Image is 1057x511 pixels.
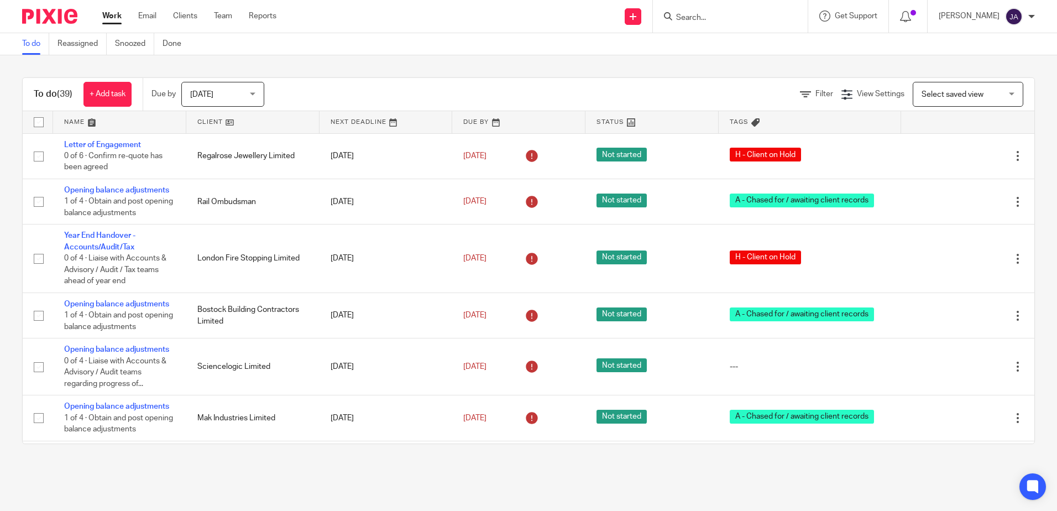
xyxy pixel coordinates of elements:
[320,395,453,441] td: [DATE]
[730,361,890,372] div: ---
[730,410,874,424] span: A - Chased for / awaiting client records
[22,33,49,55] a: To do
[857,90,904,98] span: View Settings
[22,9,77,24] img: Pixie
[64,198,173,217] span: 1 of 4 · Obtain and post opening balance adjustments
[186,179,320,224] td: Rail Ombudsman
[596,410,647,424] span: Not started
[320,179,453,224] td: [DATE]
[163,33,190,55] a: Done
[34,88,72,100] h1: To do
[463,311,486,319] span: [DATE]
[57,90,72,98] span: (39)
[138,11,156,22] a: Email
[320,293,453,338] td: [DATE]
[186,133,320,179] td: Regalrose Jewellery Limited
[463,198,486,206] span: [DATE]
[190,91,213,98] span: [DATE]
[939,11,1000,22] p: [PERSON_NAME]
[64,152,163,171] span: 0 of 6 · Confirm re-quote has been agreed
[596,307,647,321] span: Not started
[57,33,107,55] a: Reassigned
[64,346,169,353] a: Opening balance adjustments
[115,33,154,55] a: Snoozed
[64,186,169,194] a: Opening balance adjustments
[922,91,983,98] span: Select saved view
[596,358,647,372] span: Not started
[64,300,169,308] a: Opening balance adjustments
[1005,8,1023,25] img: svg%3E
[596,148,647,161] span: Not started
[64,357,166,388] span: 0 of 4 · Liaise with Accounts & Advisory / Audit teams regarding progress of...
[320,338,453,395] td: [DATE]
[102,11,122,22] a: Work
[173,11,197,22] a: Clients
[730,119,749,125] span: Tags
[730,251,801,264] span: H - Client on Hold
[186,225,320,293] td: London Fire Stopping Limited
[186,338,320,395] td: Sciencelogic Limited
[64,232,135,251] a: Year End Handover - Accounts/Audit/Tax
[186,441,320,486] td: [PERSON_NAME] Partners Llp
[64,311,173,331] span: 1 of 4 · Obtain and post opening balance adjustments
[815,90,833,98] span: Filter
[83,82,132,107] a: + Add task
[320,133,453,179] td: [DATE]
[320,441,453,486] td: [DATE]
[186,395,320,441] td: Mak Industries Limited
[214,11,232,22] a: Team
[151,88,176,100] p: Due by
[463,152,486,160] span: [DATE]
[730,307,874,321] span: A - Chased for / awaiting client records
[249,11,276,22] a: Reports
[64,254,166,285] span: 0 of 4 · Liaise with Accounts & Advisory / Audit / Tax teams ahead of year end
[64,414,173,434] span: 1 of 4 · Obtain and post opening balance adjustments
[835,12,877,20] span: Get Support
[675,13,775,23] input: Search
[463,254,486,262] span: [DATE]
[64,403,169,410] a: Opening balance adjustments
[463,363,486,371] span: [DATE]
[186,293,320,338] td: Bostock Building Contractors Limited
[64,141,141,149] a: Letter of Engagement
[596,194,647,207] span: Not started
[596,251,647,264] span: Not started
[463,414,486,422] span: [DATE]
[320,225,453,293] td: [DATE]
[730,194,874,207] span: A - Chased for / awaiting client records
[730,148,801,161] span: H - Client on Hold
